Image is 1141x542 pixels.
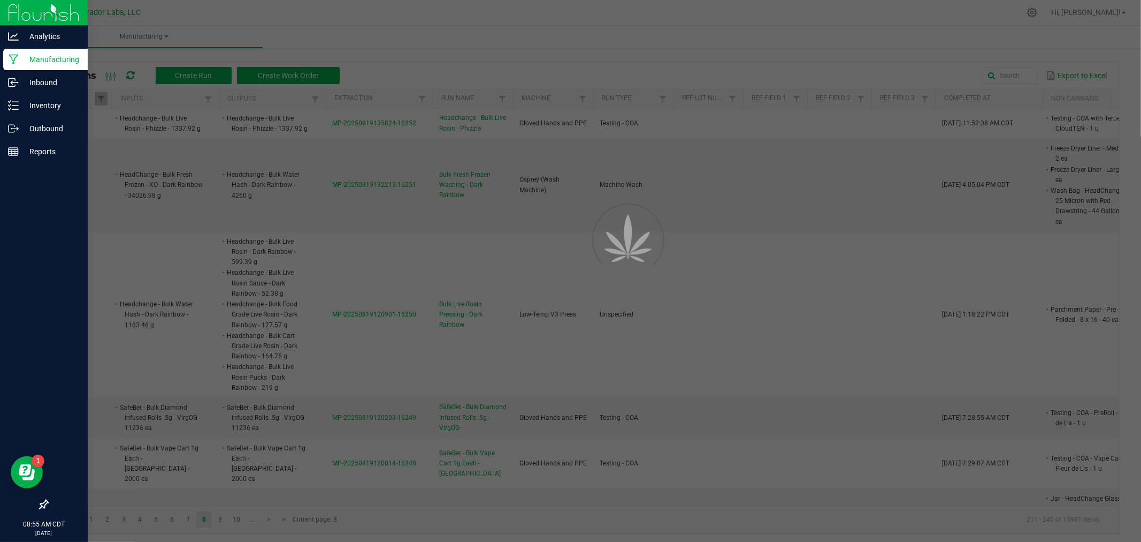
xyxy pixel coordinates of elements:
[19,122,83,135] p: Outbound
[8,100,19,111] inline-svg: Inventory
[19,99,83,112] p: Inventory
[5,529,83,537] p: [DATE]
[5,520,83,529] p: 08:55 AM CDT
[19,76,83,89] p: Inbound
[8,54,19,65] inline-svg: Manufacturing
[8,123,19,134] inline-svg: Outbound
[19,145,83,158] p: Reports
[19,53,83,66] p: Manufacturing
[8,31,19,42] inline-svg: Analytics
[19,30,83,43] p: Analytics
[8,146,19,157] inline-svg: Reports
[11,456,43,488] iframe: Resource center
[8,77,19,88] inline-svg: Inbound
[32,455,44,468] iframe: Resource center unread badge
